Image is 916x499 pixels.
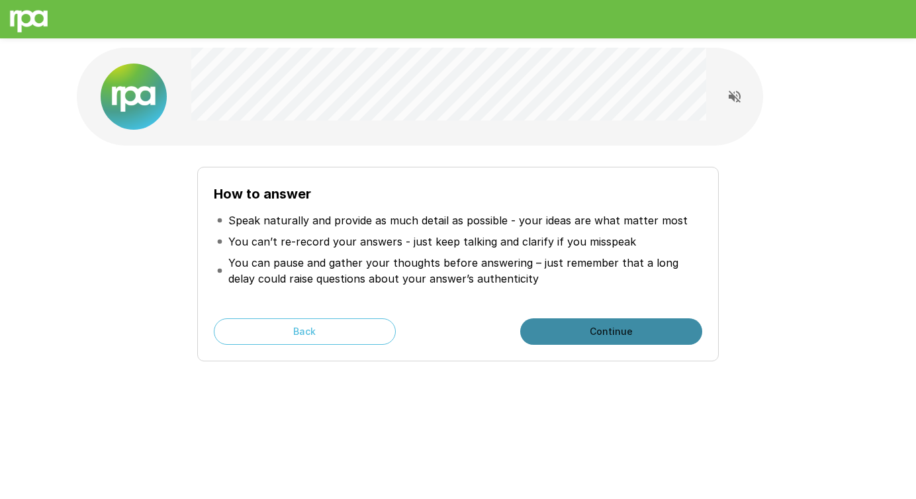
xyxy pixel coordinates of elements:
[520,318,702,345] button: Continue
[228,255,700,287] p: You can pause and gather your thoughts before answering – just remember that a long delay could r...
[101,64,167,130] img: new%2520logo%2520(1).png
[214,186,311,202] b: How to answer
[228,212,688,228] p: Speak naturally and provide as much detail as possible - your ideas are what matter most
[228,234,636,250] p: You can’t re-record your answers - just keep talking and clarify if you misspeak
[721,83,748,110] button: Read questions aloud
[214,318,396,345] button: Back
